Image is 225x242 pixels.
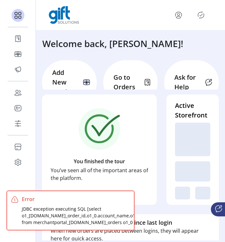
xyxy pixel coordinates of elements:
img: logo [49,6,79,24]
button: menu [173,10,184,20]
h4: Active Storefront [175,101,210,120]
p: You finished the tour [74,157,125,165]
p: Go to Orders [113,73,140,92]
p: You’ve seen all of the important areas of the platform. [51,166,148,182]
h3: Welcome back, [PERSON_NAME]! [42,37,183,50]
p: Ask for Help [174,73,201,92]
p: Add New Card [52,68,79,97]
button: Publisher Panel [196,10,206,20]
